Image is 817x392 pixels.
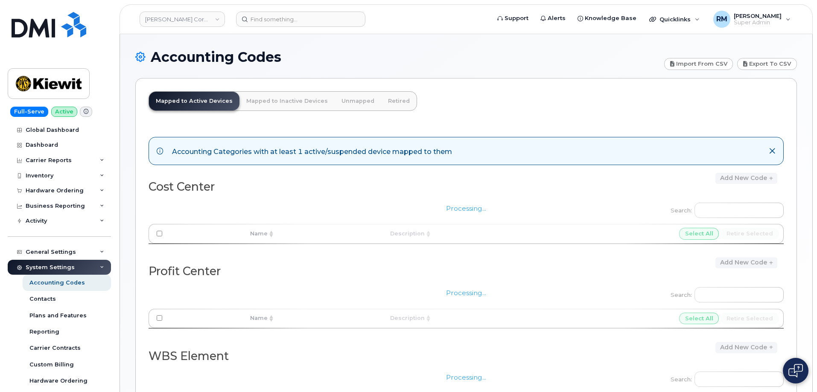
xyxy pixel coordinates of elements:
[664,58,733,70] a: Import from CSV
[149,92,239,110] a: Mapped to Active Devices
[715,173,777,184] a: Add new code
[239,92,335,110] a: Mapped to Inactive Devices
[149,280,784,340] div: Processing...
[172,145,452,157] div: Accounting Categories with at least 1 active/suspended device mapped to them
[715,257,777,268] a: Add new code
[149,180,459,193] h2: Cost Center
[737,58,797,70] a: Export to CSV
[149,195,784,256] div: Processing...
[135,49,660,64] h1: Accounting Codes
[335,92,381,110] a: Unmapped
[149,265,459,278] h2: Profit Center
[381,92,417,110] a: Retired
[149,350,459,363] h2: WBS Element
[788,364,803,377] img: Open chat
[715,342,777,353] a: Add new code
